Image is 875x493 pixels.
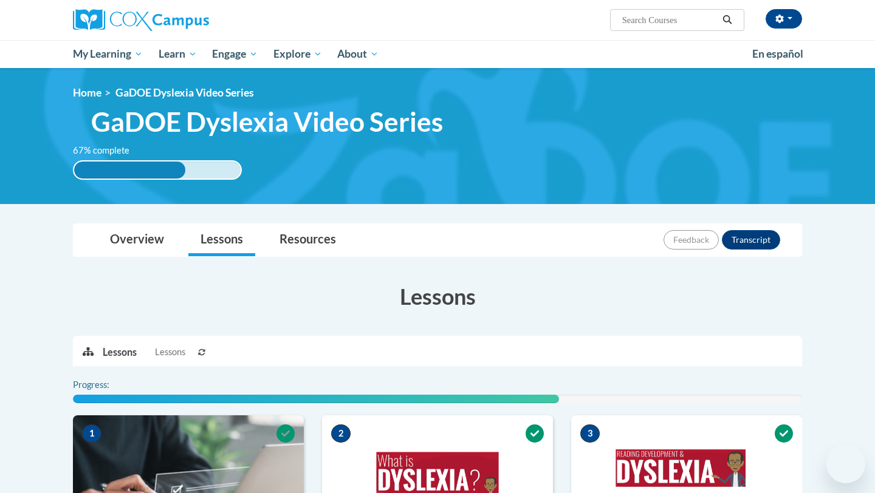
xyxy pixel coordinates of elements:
p: Lessons [103,345,137,359]
span: 1 [82,424,101,443]
a: En español [744,41,811,67]
button: Feedback [664,230,719,250]
div: 67% complete [74,161,185,178]
h3: Lessons [73,281,802,311]
a: Cox Campus [73,9,304,31]
button: Search [718,13,736,27]
span: Learn [159,47,197,61]
label: 67% complete [73,144,143,157]
span: About [337,47,379,61]
span: Engage [212,47,258,61]
div: Main menu [55,40,820,68]
img: Cox Campus [73,9,209,31]
a: Lessons [188,224,255,256]
button: Account Settings [766,9,802,29]
input: Search Courses [621,13,718,27]
a: About [330,40,387,68]
iframe: Button to launch messaging window [826,444,865,483]
button: Transcript [722,230,780,250]
span: Lessons [155,345,185,359]
a: Resources [267,224,348,256]
a: Engage [204,40,266,68]
span: GaDOE Dyslexia Video Series [91,106,443,138]
span: En español [752,47,803,60]
a: Home [73,86,101,99]
a: Overview [98,224,176,256]
a: My Learning [65,40,151,68]
a: Learn [151,40,205,68]
a: Explore [266,40,330,68]
span: Explore [273,47,322,61]
span: GaDOE Dyslexia Video Series [115,86,254,99]
span: 3 [580,424,600,443]
span: My Learning [73,47,143,61]
label: Progress: [73,378,143,392]
span: 2 [331,424,351,443]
